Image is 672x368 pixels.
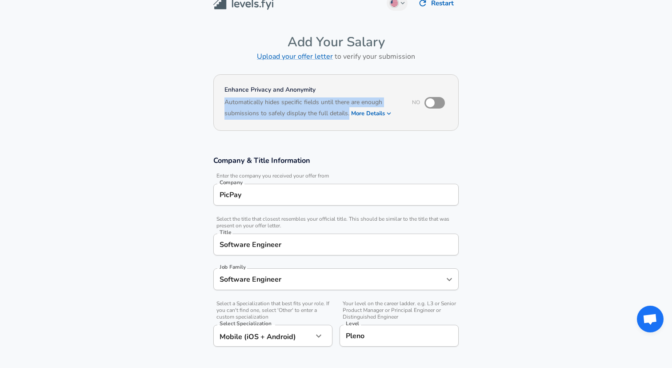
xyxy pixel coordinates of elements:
[224,97,400,120] h6: Automatically hides specific fields until there are enough submissions to safely display the full...
[217,188,455,202] input: Google
[217,238,455,251] input: Software Engineer
[351,107,392,120] button: More Details
[220,264,246,270] label: Job Family
[220,180,243,185] label: Company
[224,85,400,94] h4: Enhance Privacy and Anonymity
[346,321,359,326] label: Level
[220,230,231,235] label: Title
[257,52,333,61] a: Upload your offer letter
[217,272,441,286] input: Software Engineer
[213,216,459,229] span: Select the title that closest resembles your official title. This should be similar to the title ...
[213,50,459,63] h6: to verify your submission
[220,321,271,326] label: Select Specialization
[213,325,313,347] div: Mobile (iOS + Android)
[213,173,459,179] span: Enter the company you received your offer from
[213,34,459,50] h4: Add Your Salary
[344,329,455,343] input: L3
[412,99,420,106] span: No
[213,300,332,320] span: Select a Specialization that best fits your role. If you can't find one, select 'Other' to enter ...
[443,273,456,286] button: Open
[637,306,664,332] div: Bate-papo aberto
[340,300,459,320] span: Your level on the career ladder. e.g. L3 or Senior Product Manager or Principal Engineer or Disti...
[213,155,459,166] h3: Company & Title Information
